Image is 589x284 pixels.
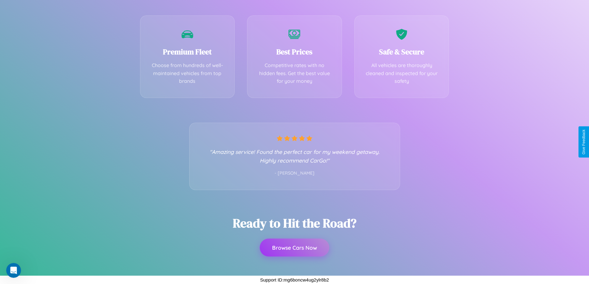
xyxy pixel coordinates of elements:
[364,47,440,57] h3: Safe & Secure
[582,129,586,155] div: Give Feedback
[6,263,21,278] iframe: Intercom live chat
[202,147,387,165] p: "Amazing service! Found the perfect car for my weekend getaway. Highly recommend CarGo!"
[233,215,356,231] h2: Ready to Hit the Road?
[260,276,329,284] p: Support ID: mg6boncw4ug2ylr8b2
[202,169,387,177] p: - [PERSON_NAME]
[364,61,440,85] p: All vehicles are thoroughly cleaned and inspected for your safety
[150,47,225,57] h3: Premium Fleet
[257,61,332,85] p: Competitive rates with no hidden fees. Get the best value for your money
[260,239,329,256] button: Browse Cars Now
[150,61,225,85] p: Choose from hundreds of well-maintained vehicles from top brands
[257,47,332,57] h3: Best Prices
